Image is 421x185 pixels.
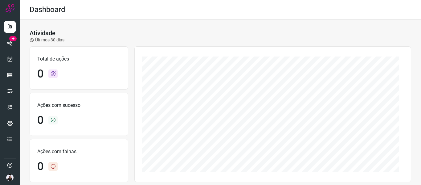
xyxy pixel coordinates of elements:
h1: 0 [37,160,43,173]
h3: Atividade [30,29,55,37]
img: 662d8b14c1de322ee1c7fc7bf9a9ccae.jpeg [6,174,14,181]
p: Ações com sucesso [37,102,121,109]
h1: 0 [37,67,43,81]
p: Ações com falhas [37,148,121,155]
img: Logo [5,4,14,13]
h1: 0 [37,114,43,127]
p: Total de ações [37,55,121,63]
p: Últimos 30 dias [30,37,64,43]
h2: Dashboard [30,5,65,14]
